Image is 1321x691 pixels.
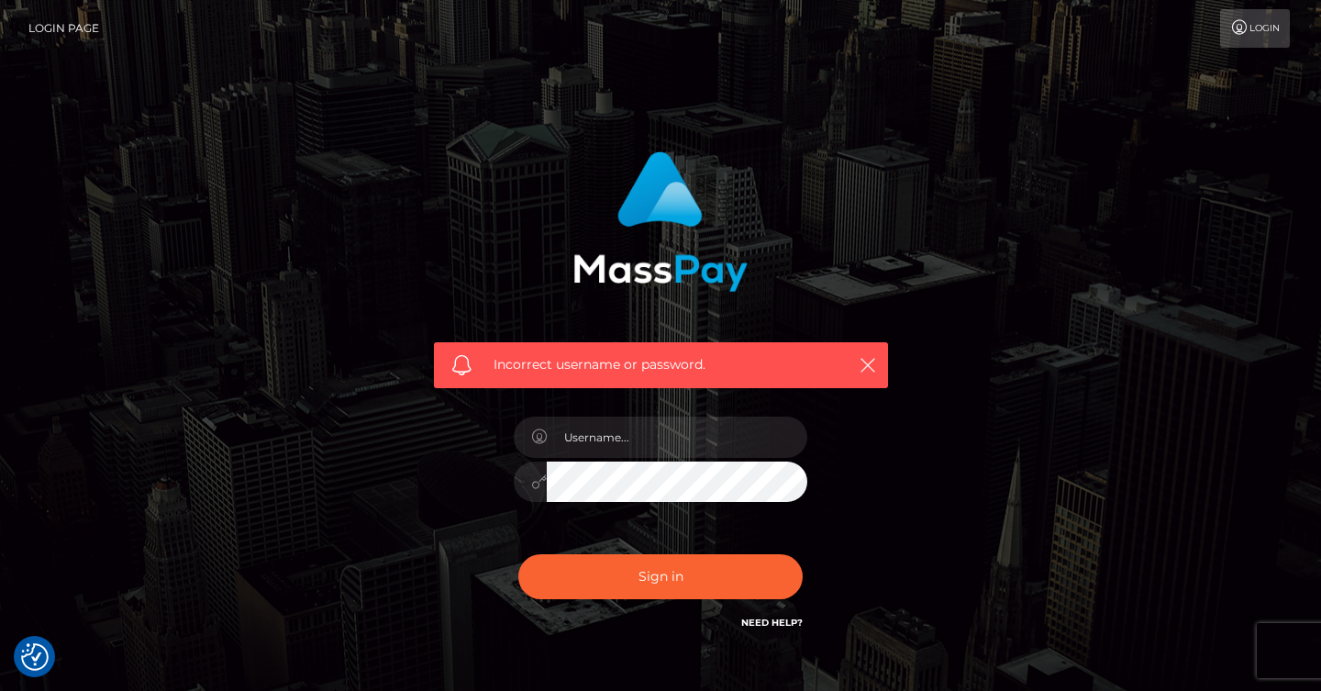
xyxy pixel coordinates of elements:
[1220,9,1290,48] a: Login
[573,151,748,292] img: MassPay Login
[741,617,803,629] a: Need Help?
[518,554,803,599] button: Sign in
[547,417,807,458] input: Username...
[21,643,49,671] img: Revisit consent button
[21,643,49,671] button: Consent Preferences
[494,355,828,374] span: Incorrect username or password.
[28,9,99,48] a: Login Page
